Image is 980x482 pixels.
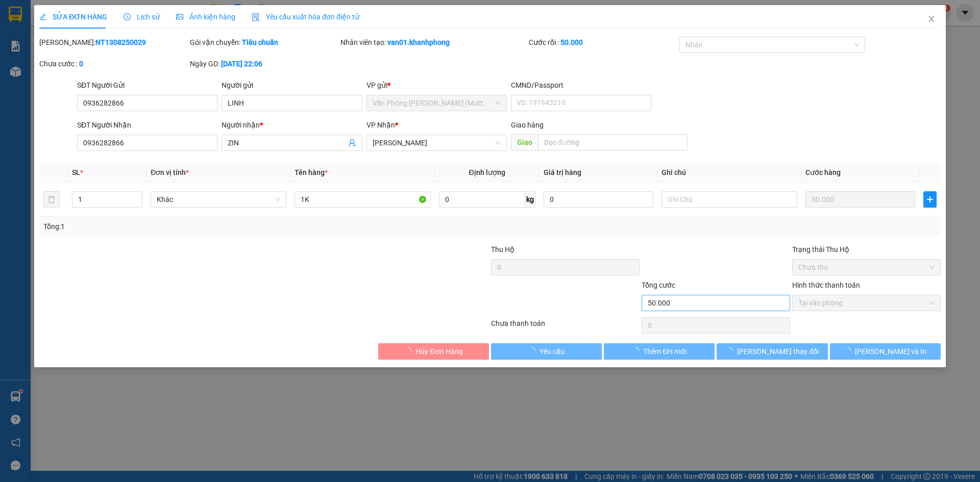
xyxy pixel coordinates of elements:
span: Tổng cước [642,281,675,289]
div: Chưa thanh toán [490,318,641,336]
b: 50.000 [560,38,583,46]
span: plus [924,195,936,204]
span: Cước hàng [805,168,841,176]
button: delete [43,191,60,208]
span: loading [726,347,737,354]
span: Khác [157,192,280,207]
span: edit [39,13,46,20]
span: Ảnh kiện hàng [176,13,235,21]
span: VP Nhận [366,121,395,129]
span: Thu Hộ [491,245,514,253]
div: Ngày GD: [190,58,338,69]
div: Người gửi [222,80,362,91]
button: Thêm ĐH mới [604,343,715,360]
div: [PERSON_NAME]: [39,37,188,48]
span: Chưa thu [798,260,935,275]
span: Lịch sử [124,13,160,21]
span: [PERSON_NAME] và In [855,346,926,357]
b: BIÊN NHẬN GỬI HÀNG [66,15,98,81]
b: NT1308250029 [95,38,146,46]
label: Hình thức thanh toán [792,281,860,289]
button: plus [923,191,937,208]
span: [PERSON_NAME] thay đổi [737,346,819,357]
span: loading [404,347,415,354]
span: Giao hàng [511,121,544,129]
span: Thêm ĐH mới [643,346,687,357]
input: Dọc đường [538,134,688,150]
input: Ghi Chú [661,191,797,208]
span: loading [528,347,540,354]
b: [DOMAIN_NAME] [86,39,140,47]
img: icon [252,13,260,21]
input: VD: Bàn, Ghế [295,191,430,208]
b: [DATE] 22:06 [221,60,262,68]
button: Hủy Đơn Hàng [378,343,489,360]
b: Tiêu chuẩn [242,38,278,46]
div: CMND/Passport [511,80,651,91]
button: Yêu cầu [491,343,602,360]
button: [PERSON_NAME] và In [830,343,941,360]
div: SĐT Người Nhận [77,119,217,131]
span: Phạm Ngũ Lão [373,135,501,150]
button: [PERSON_NAME] thay đổi [717,343,827,360]
div: Tổng: 1 [43,221,378,232]
div: Nhân viên tạo: [340,37,527,48]
span: Yêu cầu xuất hóa đơn điện tử [252,13,359,21]
input: 0 [805,191,915,208]
div: SĐT Người Gửi [77,80,217,91]
span: Giao [511,134,538,150]
span: Tên hàng [295,168,328,176]
span: kg [525,191,535,208]
span: Văn Phòng Trần Phú (Mường Thanh) [373,95,501,111]
div: VP gửi [366,80,507,91]
b: van01.khanhphong [387,38,450,46]
span: Đơn vị tính [151,168,189,176]
span: Định lượng [469,168,505,176]
span: loading [632,347,643,354]
span: SL [72,168,80,176]
span: picture [176,13,183,20]
span: user-add [348,139,356,147]
div: Gói vận chuyển: [190,37,338,48]
div: Người nhận [222,119,362,131]
span: loading [844,347,855,354]
li: (c) 2017 [86,48,140,61]
span: Yêu cầu [540,346,565,357]
div: Cước rồi : [529,37,677,48]
span: close [927,15,936,23]
img: logo.jpg [13,13,64,64]
span: clock-circle [124,13,131,20]
b: [PERSON_NAME] [13,66,58,114]
b: 0 [79,60,83,68]
img: logo.jpg [111,13,135,37]
div: Chưa cước : [39,58,188,69]
span: Hủy Đơn Hàng [415,346,462,357]
span: SỬA ĐƠN HÀNG [39,13,107,21]
button: Close [917,5,946,34]
th: Ghi chú [657,163,801,183]
span: Giá trị hàng [544,168,581,176]
div: Trạng thái Thu Hộ [792,244,941,255]
span: Tại văn phòng [798,295,935,311]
